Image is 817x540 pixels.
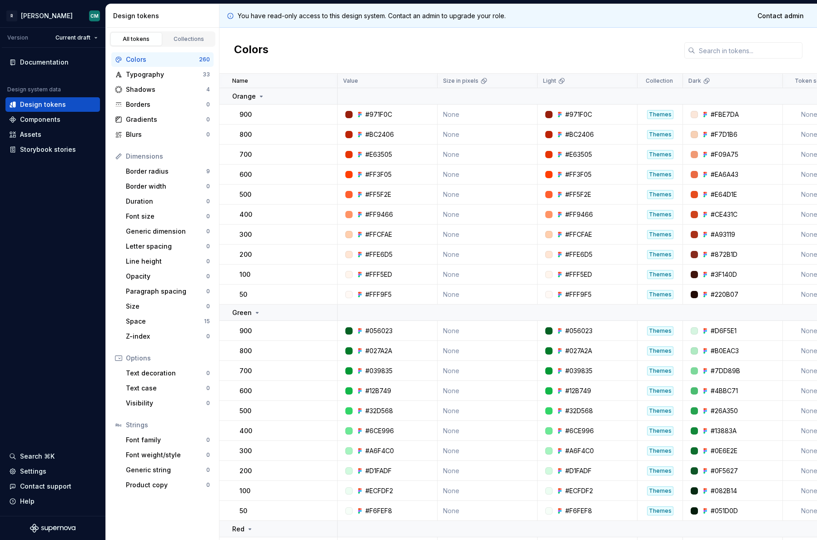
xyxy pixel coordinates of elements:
[234,42,269,59] h2: Colors
[122,254,214,269] a: Line height0
[111,97,214,112] a: Borders0
[239,210,252,219] p: 400
[565,406,593,415] div: #32D568
[126,287,206,296] div: Paragraph spacing
[438,321,538,341] td: None
[711,150,738,159] div: #F09A75
[20,145,76,154] div: Storybook stories
[757,11,804,20] span: Contact admin
[206,228,210,235] div: 0
[206,481,210,489] div: 0
[365,466,392,475] div: #D1FADF
[365,190,391,199] div: #FF5F2E
[111,67,214,82] a: Typography33
[239,506,247,515] p: 50
[365,170,392,179] div: #FF3F05
[199,56,210,63] div: 260
[30,524,75,533] svg: Supernova Logo
[438,125,538,145] td: None
[206,436,210,444] div: 0
[126,115,206,124] div: Gradients
[565,506,592,515] div: #F6FEF8
[126,55,199,64] div: Colors
[203,71,210,78] div: 33
[206,466,210,474] div: 0
[752,8,810,24] a: Contact admin
[688,77,701,85] p: Dark
[206,116,210,123] div: 0
[438,421,538,441] td: None
[647,210,673,219] div: Themes
[438,381,538,401] td: None
[126,167,206,176] div: Border radius
[711,270,737,279] div: #3F140D
[204,318,210,325] div: 15
[126,369,206,378] div: Text decoration
[20,100,66,109] div: Design tokens
[647,150,673,159] div: Themes
[5,97,100,112] a: Design tokens
[206,198,210,205] div: 0
[239,426,252,435] p: 400
[122,194,214,209] a: Duration0
[365,210,393,219] div: #FF9466
[647,366,673,375] div: Themes
[126,480,206,490] div: Product copy
[438,441,538,461] td: None
[239,346,252,355] p: 800
[126,70,203,79] div: Typography
[365,150,392,159] div: #E63505
[206,86,210,93] div: 4
[647,230,673,239] div: Themes
[365,446,394,455] div: #A6F4C0
[122,478,214,492] a: Product copy0
[122,269,214,284] a: Opacity0
[5,464,100,479] a: Settings
[565,270,592,279] div: #FFF5ED
[438,185,538,205] td: None
[239,406,251,415] p: 500
[7,34,28,41] div: Version
[647,446,673,455] div: Themes
[647,346,673,355] div: Themes
[206,303,210,310] div: 0
[206,273,210,280] div: 0
[438,285,538,305] td: None
[20,497,35,506] div: Help
[122,284,214,299] a: Paragraph spacing0
[232,77,248,85] p: Name
[647,506,673,515] div: Themes
[206,101,210,108] div: 0
[239,386,252,395] p: 600
[438,205,538,225] td: None
[365,110,392,119] div: #971F0C
[206,243,210,250] div: 0
[122,463,214,477] a: Generic string0
[5,479,100,494] button: Contact support
[20,467,46,476] div: Settings
[206,385,210,392] div: 0
[122,314,214,329] a: Space15
[438,225,538,245] td: None
[239,326,252,335] p: 900
[126,450,206,460] div: Font weight/style
[695,42,802,59] input: Search in tokens...
[126,212,206,221] div: Font size
[122,396,214,410] a: Visibility0
[239,290,247,299] p: 50
[20,58,69,67] div: Documentation
[206,451,210,459] div: 0
[647,290,673,299] div: Themes
[711,190,737,199] div: #E64D1E
[239,150,252,159] p: 700
[438,265,538,285] td: None
[122,366,214,380] a: Text decoration0
[711,326,737,335] div: #D6F5E1
[111,127,214,142] a: Blurs0
[365,290,392,299] div: #FFF9F5
[711,386,738,395] div: #4BBC71
[206,333,210,340] div: 0
[565,290,592,299] div: #FFF9F5
[206,183,210,190] div: 0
